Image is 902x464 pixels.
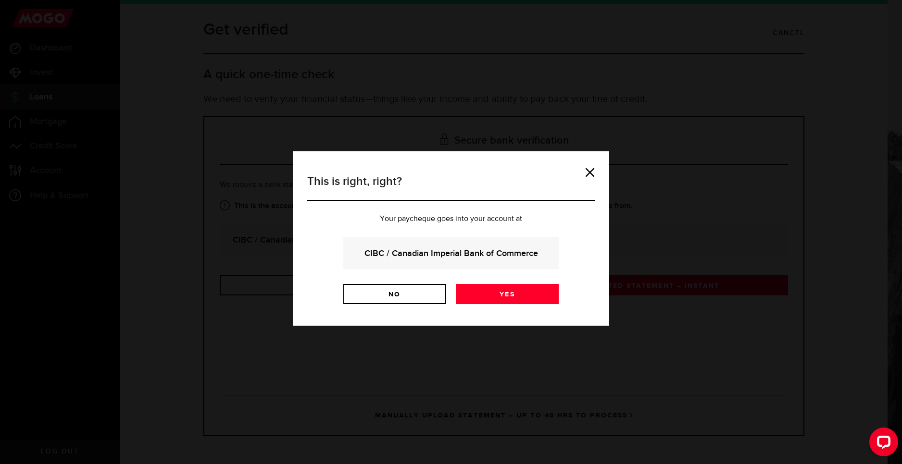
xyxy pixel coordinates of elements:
[456,284,559,304] a: Yes
[307,173,595,201] h3: This is right, right?
[862,424,902,464] iframe: LiveChat chat widget
[307,215,595,223] p: Your paycheque goes into your account at
[356,247,546,260] strong: CIBC / Canadian Imperial Bank of Commerce
[343,284,446,304] a: No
